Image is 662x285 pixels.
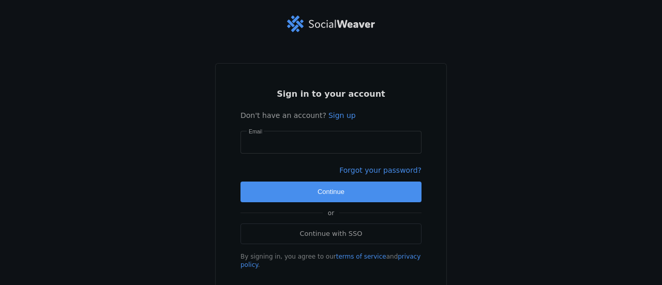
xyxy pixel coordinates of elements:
[277,88,385,100] span: Sign in to your account
[339,166,422,174] a: Forgot your password?
[240,182,422,202] button: Continue
[240,110,326,121] span: Don't have an account?
[336,253,386,260] a: terms of service
[249,127,262,137] mat-label: Email
[240,223,422,244] a: Continue with SSO
[318,187,344,197] span: Continue
[328,110,356,121] a: Sign up
[240,253,420,268] a: privacy policy
[323,203,339,223] span: or
[249,136,413,148] input: Email
[240,252,422,269] div: By signing in, you agree to our and .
